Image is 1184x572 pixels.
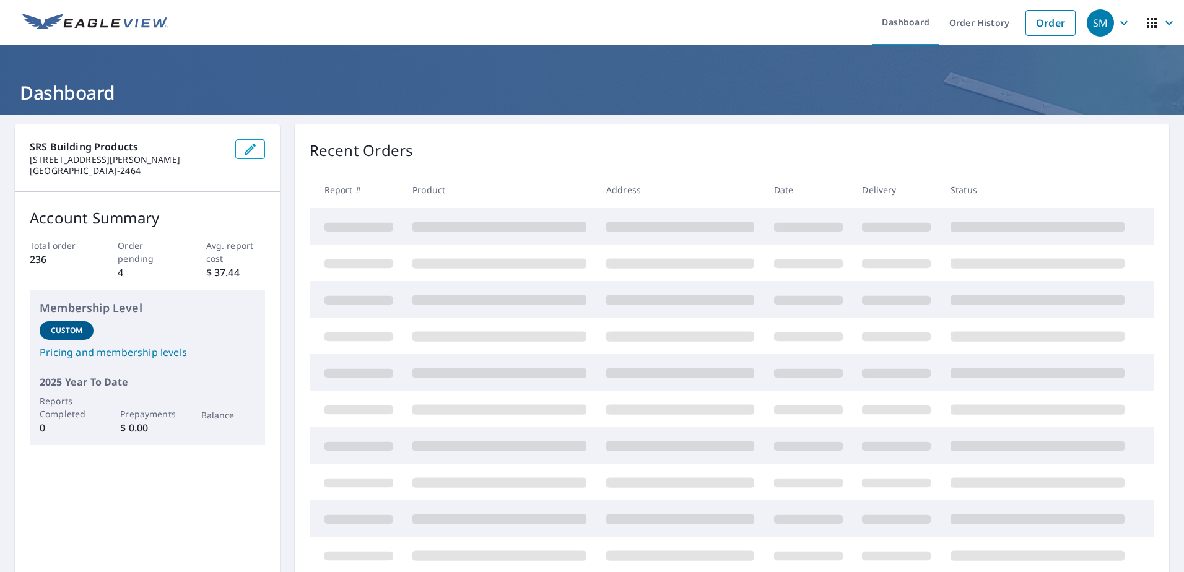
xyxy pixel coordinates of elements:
a: Order [1025,10,1076,36]
p: 0 [40,420,94,435]
h1: Dashboard [15,80,1169,105]
p: Account Summary [30,207,265,229]
th: Address [596,171,764,208]
p: 236 [30,252,89,267]
p: Recent Orders [310,139,414,162]
th: Status [941,171,1134,208]
p: [GEOGRAPHIC_DATA]-2464 [30,165,225,176]
div: SM [1087,9,1114,37]
img: EV Logo [22,14,168,32]
p: [STREET_ADDRESS][PERSON_NAME] [30,154,225,165]
th: Delivery [852,171,941,208]
p: Total order [30,239,89,252]
p: 2025 Year To Date [40,375,255,389]
p: Order pending [118,239,176,265]
p: Membership Level [40,300,255,316]
p: $ 37.44 [206,265,265,280]
p: Reports Completed [40,394,94,420]
p: Balance [201,409,255,422]
p: 4 [118,265,176,280]
th: Date [764,171,853,208]
p: SRS Building Products [30,139,225,154]
a: Pricing and membership levels [40,345,255,360]
p: Prepayments [120,407,174,420]
p: $ 0.00 [120,420,174,435]
th: Product [403,171,596,208]
p: Custom [51,325,83,336]
th: Report # [310,171,403,208]
p: Avg. report cost [206,239,265,265]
